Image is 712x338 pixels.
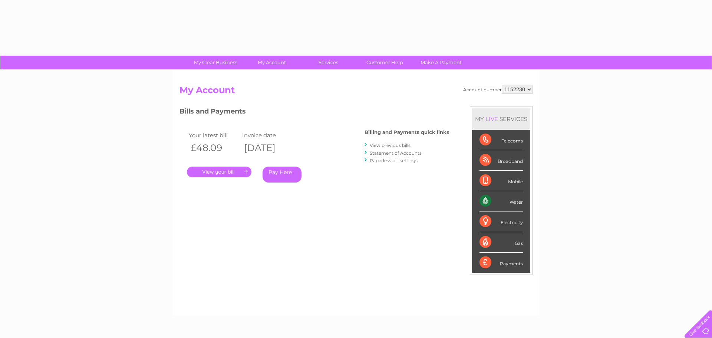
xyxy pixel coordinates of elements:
div: Telecoms [479,130,523,150]
a: Statement of Accounts [370,150,422,156]
div: Broadband [479,150,523,171]
div: Account number [463,85,533,94]
th: £48.09 [187,140,240,155]
a: Customer Help [354,56,415,69]
a: My Account [241,56,303,69]
a: . [187,167,251,177]
td: Invoice date [240,130,294,140]
h3: Bills and Payments [179,106,449,119]
a: View previous bills [370,142,411,148]
a: Pay Here [263,167,301,183]
a: Services [298,56,359,69]
h4: Billing and Payments quick links [365,129,449,135]
div: LIVE [484,115,500,122]
div: Payments [479,253,523,273]
div: Mobile [479,171,523,191]
a: Paperless bill settings [370,158,418,163]
h2: My Account [179,85,533,99]
a: My Clear Business [185,56,246,69]
th: [DATE] [240,140,294,155]
a: Make A Payment [411,56,472,69]
div: Electricity [479,211,523,232]
div: MY SERVICES [472,108,530,129]
div: Water [479,191,523,211]
td: Your latest bill [187,130,240,140]
div: Gas [479,232,523,253]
